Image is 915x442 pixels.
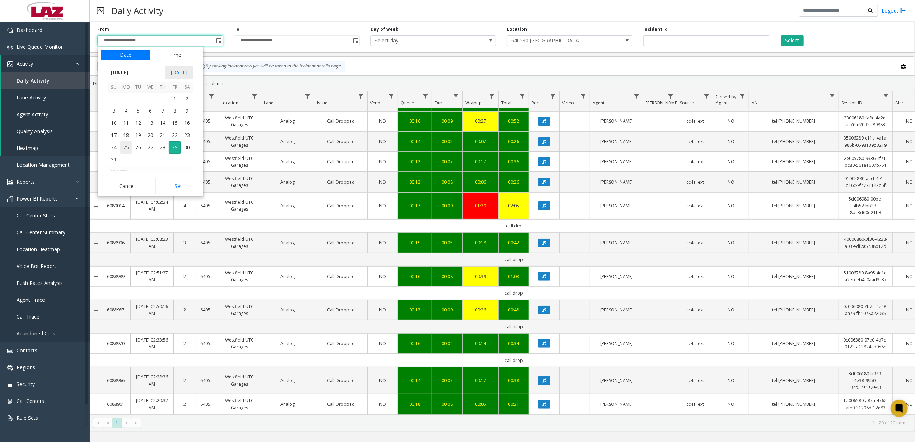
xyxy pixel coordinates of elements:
span: 7 [157,105,169,117]
td: Thursday, August 28, 2025 [157,141,169,154]
a: 640580 [200,239,214,246]
a: ANI Filter Menu [827,91,837,101]
span: Daily Activity [17,77,50,84]
a: [DATE] 04:02:34 AM [135,199,169,212]
img: logout [900,7,906,14]
img: pageIcon [97,2,104,19]
td: Monday, August 25, 2025 [120,141,132,154]
a: tel:[PHONE_NUMBER] [753,118,834,124]
div: 00:19 [402,239,428,246]
a: 00:52 [503,118,524,124]
a: 00:07 [437,158,458,165]
a: NO [718,239,744,246]
button: Date tab [101,50,150,60]
div: 00:09 [437,118,458,124]
td: Friday, August 29, 2025 [169,141,181,154]
span: 16 [181,117,193,129]
td: Tuesday, August 5, 2025 [132,105,144,117]
a: Closed by Agent Filter Menu [738,91,747,101]
a: Wrapup Filter Menu [487,91,497,101]
div: 00:13 [402,306,428,313]
a: 6088987 [106,306,126,313]
a: 00:08 [437,273,458,280]
td: Thursday, August 21, 2025 [157,129,169,141]
a: Analog [266,306,310,313]
a: 00:07 [467,138,494,145]
a: 00:17 [467,158,494,165]
span: Toggle popup [215,36,223,46]
img: 'icon' [7,179,13,185]
span: Power BI Reports [17,195,58,202]
a: Location Filter Menu [250,91,260,101]
a: 0c006080-7b7e-4e48-aa79-fb1078a22035 [843,303,888,317]
a: 00:14 [402,138,428,145]
a: 00:27 [467,118,494,124]
a: 00:16 [402,118,428,124]
a: NO [718,202,744,209]
span: Lane Activity [17,94,46,101]
a: 640580 [200,202,214,209]
a: Call Dropped [319,273,363,280]
a: 40006880-3f30-4228-a039-df2a5738b12d [843,236,888,249]
a: Vend Filter Menu [387,91,396,101]
span: NO [728,118,734,124]
label: Incident Id [643,26,668,33]
a: tel:[PHONE_NUMBER] [753,202,834,209]
a: 00:39 [467,273,494,280]
div: 00:26 [503,179,524,185]
span: 640580 [GEOGRAPHIC_DATA] [507,36,607,46]
a: 01:39 [467,202,494,209]
span: Location Heatmap [17,246,60,253]
td: Monday, August 11, 2025 [120,117,132,129]
td: Monday, August 4, 2025 [120,105,132,117]
div: 00:26 [503,138,524,145]
a: 3 [178,239,191,246]
span: Dashboard [17,27,42,33]
span: Heatmap [17,145,38,151]
label: Day of week [370,26,398,33]
a: Lane Filter Menu [303,91,313,101]
label: From [97,26,109,33]
div: 00:17 [402,202,428,209]
a: NO [372,158,393,165]
img: 'icon' [7,196,13,202]
span: Activity [17,60,33,67]
a: 00:09 [437,202,458,209]
div: 00:05 [437,239,458,246]
a: [PERSON_NAME] [594,118,639,124]
td: Saturday, August 23, 2025 [181,129,193,141]
a: NO [718,179,744,185]
span: NO [728,159,734,165]
a: 6089014 [106,202,126,209]
td: Friday, August 15, 2025 [169,117,181,129]
a: Agent Activity [1,106,90,123]
button: Set [155,178,201,194]
span: NO [728,138,734,145]
span: Agent Trace [17,296,45,303]
label: To [234,26,239,33]
a: NO [718,118,744,124]
span: Push Rates Analysis [17,279,63,286]
a: Analog [266,118,310,124]
a: 2 [178,273,191,280]
a: 4 [178,202,191,209]
span: NO [728,203,734,209]
span: 8 [169,105,181,117]
td: Friday, August 1, 2025 [169,93,181,105]
span: 29 [169,141,181,154]
img: 'icon' [7,44,13,50]
a: NO [718,158,744,165]
span: [DATE] [108,67,131,78]
span: 17 [108,129,120,141]
a: NO [372,273,393,280]
a: 51006780-8a95-4e1c-a2eb-eb4c0aad3c37 [843,269,888,283]
td: Sunday, August 24, 2025 [108,141,120,154]
img: 'icon' [7,61,13,67]
a: Collapse Details [90,240,102,246]
td: Tuesday, August 12, 2025 [132,117,144,129]
span: 19 [132,129,144,141]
